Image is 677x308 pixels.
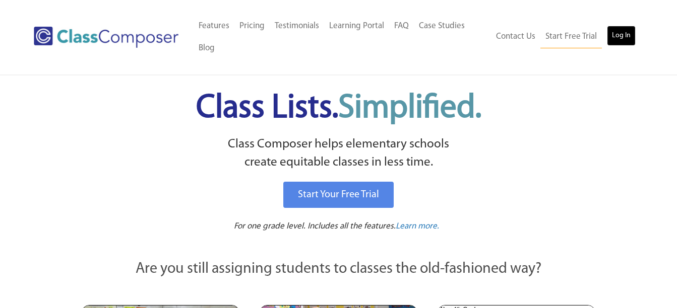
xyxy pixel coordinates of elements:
[324,15,389,37] a: Learning Portal
[196,92,481,125] span: Class Lists.
[82,258,596,280] p: Are you still assigning students to classes the old-fashioned way?
[298,190,379,200] span: Start Your Free Trial
[34,27,178,48] img: Class Composer
[80,135,597,172] p: Class Composer helps elementary schools create equitable classes in less time.
[396,222,439,230] span: Learn more.
[234,222,396,230] span: For one grade level. Includes all the features.
[540,26,602,48] a: Start Free Trial
[396,220,439,233] a: Learn more.
[270,15,324,37] a: Testimonials
[338,92,481,125] span: Simplified.
[491,26,636,48] nav: Header Menu
[414,15,470,37] a: Case Studies
[283,182,394,208] a: Start Your Free Trial
[234,15,270,37] a: Pricing
[194,15,234,37] a: Features
[194,15,490,59] nav: Header Menu
[607,26,636,46] a: Log In
[194,37,220,59] a: Blog
[389,15,414,37] a: FAQ
[491,26,540,48] a: Contact Us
